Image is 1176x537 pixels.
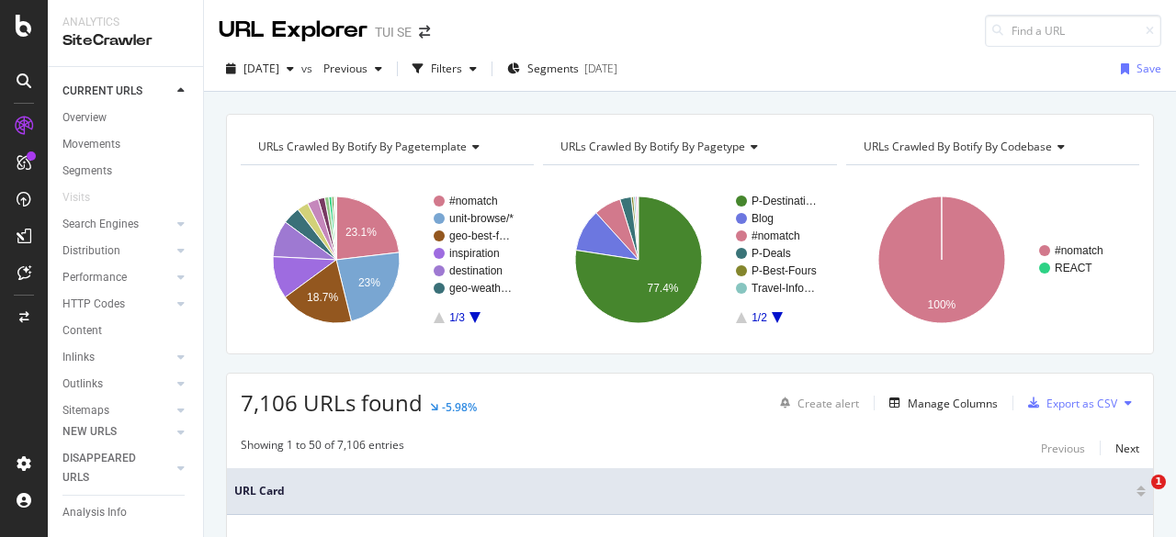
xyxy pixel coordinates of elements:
div: Showing 1 to 50 of 7,106 entries [241,437,404,459]
span: 1 [1151,475,1166,489]
span: Previous [316,61,367,76]
button: [DATE] [219,54,301,84]
a: Analysis Info [62,503,190,522]
div: Filters [431,61,462,76]
text: inspiration [449,247,500,260]
div: Content [62,321,102,341]
div: URL Explorer [219,15,367,46]
h4: URLs Crawled By Botify By pagetemplate [254,132,517,162]
a: NEW URLS [62,422,172,442]
div: SiteCrawler [62,30,188,51]
a: Movements [62,135,190,154]
div: TUI SE [375,23,412,41]
button: Previous [316,54,390,84]
a: Inlinks [62,348,172,367]
text: geo-weath… [449,282,512,295]
text: P-Deals [752,247,791,260]
text: 23.1% [345,226,377,239]
div: NEW URLS [62,422,117,442]
div: Manage Columns [908,396,998,411]
svg: A chart. [543,180,831,340]
div: CURRENT URLS [62,82,142,101]
div: Next [1115,441,1139,456]
text: Travel-Info… [752,282,815,295]
div: Previous [1041,441,1085,456]
div: Performance [62,268,127,287]
text: REACT [1055,262,1092,274]
text: 100% [927,298,955,311]
span: URLs Crawled By Botify By pagetype [560,139,745,154]
div: [DATE] [584,61,617,76]
text: 77.4% [648,282,679,295]
div: Create alert [797,396,859,411]
input: Find a URL [985,15,1161,47]
svg: A chart. [241,180,529,340]
div: Export as CSV [1046,396,1117,411]
a: Visits [62,188,108,207]
a: HTTP Codes [62,295,172,314]
div: DISAPPEARED URLS [62,449,155,487]
button: Segments[DATE] [500,54,625,84]
text: geo-best-f… [449,229,510,242]
h4: URLs Crawled By Botify By pagetype [557,132,820,162]
span: URLs Crawled By Botify By codebase [864,139,1052,154]
text: #nomatch [752,229,800,242]
div: Visits [62,188,90,207]
button: Manage Columns [882,392,998,414]
text: P-Best-Fours [752,264,817,277]
button: Filters [405,54,484,84]
a: Distribution [62,241,172,261]
a: DISAPPEARED URLS [62,449,172,487]
div: Analysis Info [62,503,127,522]
text: 1/3 [449,311,465,324]
button: Next [1115,437,1139,459]
text: P-Destinati… [752,195,817,207]
text: destination [449,264,503,277]
button: Export as CSV [1021,388,1117,418]
div: HTTP Codes [62,295,125,314]
a: Outlinks [62,375,172,394]
div: Inlinks [62,348,95,367]
iframe: Intercom live chat [1114,475,1158,519]
div: Movements [62,135,120,154]
span: Segments [527,61,579,76]
div: Segments [62,162,112,181]
button: Previous [1041,437,1085,459]
div: Sitemaps [62,401,109,420]
text: 18.7% [307,291,338,304]
div: -5.98% [442,399,477,415]
div: arrow-right-arrow-left [419,26,430,39]
a: CURRENT URLS [62,82,172,101]
span: URL Card [234,483,1132,499]
a: Segments [62,162,190,181]
text: Blog [752,212,774,225]
text: unit-browse/* [449,212,514,225]
div: Save [1136,61,1161,76]
text: #nomatch [449,195,498,207]
span: 2025 Sep. 1st [243,61,279,76]
span: 7,106 URLs found [241,387,423,418]
div: Outlinks [62,375,103,394]
span: URLs Crawled By Botify By pagetemplate [258,139,467,154]
div: Distribution [62,241,120,261]
text: #nomatch [1055,244,1103,257]
a: Sitemaps [62,401,172,420]
span: vs [301,61,316,76]
div: Overview [62,108,107,128]
a: Content [62,321,190,341]
button: Save [1114,54,1161,84]
a: Performance [62,268,172,287]
text: 23% [358,276,380,289]
text: 1/2 [752,311,767,324]
div: Search Engines [62,215,139,234]
div: Analytics [62,15,188,30]
a: Overview [62,108,190,128]
a: Search Engines [62,215,172,234]
h4: URLs Crawled By Botify By codebase [860,132,1123,162]
svg: A chart. [846,180,1135,340]
button: Create alert [773,388,859,418]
